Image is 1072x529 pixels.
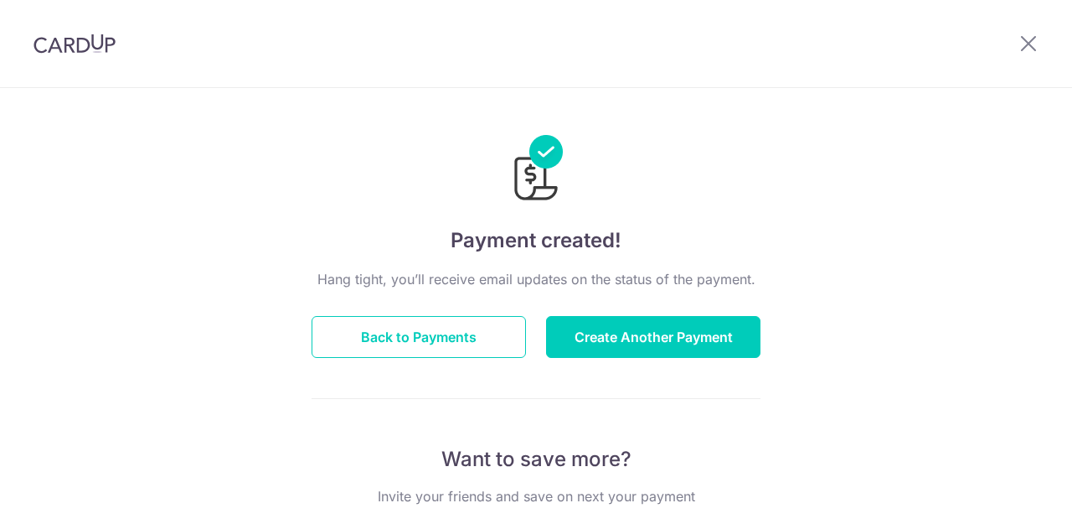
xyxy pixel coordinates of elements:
[312,226,760,256] h4: Payment created!
[546,316,760,358] button: Create Another Payment
[509,135,563,205] img: Payments
[312,446,760,473] p: Want to save more?
[312,316,526,358] button: Back to Payments
[312,269,760,289] p: Hang tight, you’ll receive email updates on the status of the payment.
[33,34,116,54] img: CardUp
[312,486,760,506] p: Invite your friends and save on next your payment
